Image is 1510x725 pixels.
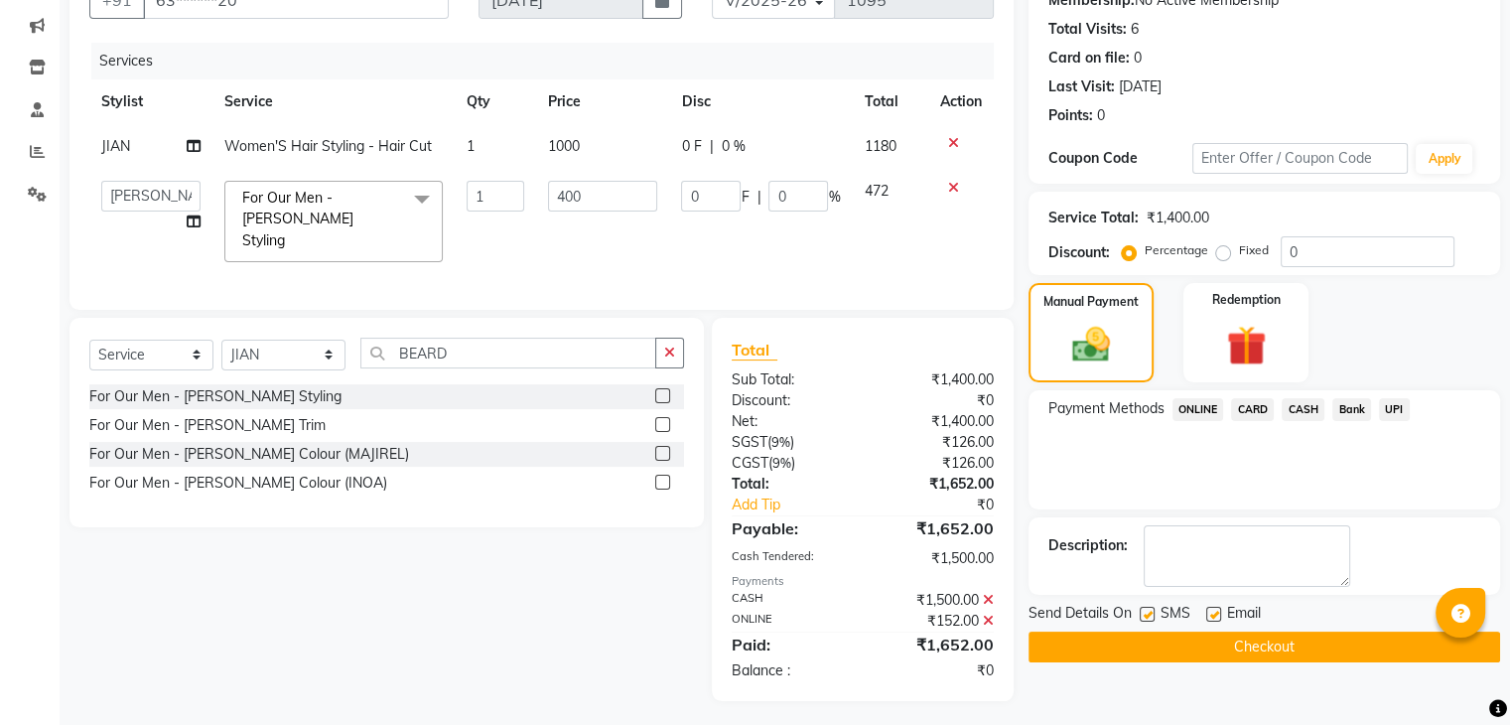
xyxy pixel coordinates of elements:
span: SMS [1161,603,1190,628]
button: Apply [1416,144,1472,174]
button: Checkout [1029,632,1500,662]
span: SGST [732,433,767,451]
div: Payments [732,573,994,590]
span: CARD [1231,398,1274,421]
label: Fixed [1239,241,1269,259]
div: Paid: [717,633,863,656]
div: ₹0 [863,390,1009,411]
th: Stylist [89,79,212,124]
div: Discount: [1048,242,1110,263]
span: Send Details On [1029,603,1132,628]
div: Cash Tendered: [717,548,863,569]
div: 0 [1134,48,1142,69]
span: F [741,187,749,208]
div: ₹0 [863,660,1009,681]
span: CGST [732,454,768,472]
div: Total: [717,474,863,495]
div: Coupon Code [1048,148,1192,169]
span: 9% [772,455,791,471]
th: Total [852,79,927,124]
div: For Our Men - [PERSON_NAME] Styling [89,386,342,407]
span: 0 F [681,136,701,157]
div: ₹1,652.00 [863,474,1009,495]
span: | [709,136,713,157]
div: ( ) [717,432,863,453]
div: ₹1,400.00 [863,369,1009,390]
label: Manual Payment [1043,293,1139,311]
th: Qty [455,79,536,124]
span: ONLINE [1172,398,1224,421]
div: Total Visits: [1048,19,1127,40]
span: 1000 [548,137,580,155]
span: UPI [1379,398,1410,421]
div: Net: [717,411,863,432]
span: | [756,187,760,208]
div: For Our Men - [PERSON_NAME] Colour (MAJIREL) [89,444,409,465]
div: ₹152.00 [863,611,1009,632]
span: Total [732,340,777,361]
div: Last Visit: [1048,76,1115,97]
th: Service [212,79,455,124]
span: CASH [1282,398,1324,421]
div: CASH [717,590,863,611]
div: Description: [1048,535,1128,556]
span: Bank [1332,398,1371,421]
div: ₹1,652.00 [863,633,1009,656]
div: ₹126.00 [863,453,1009,474]
th: Action [928,79,994,124]
input: Enter Offer / Coupon Code [1192,143,1409,174]
div: Service Total: [1048,208,1139,228]
img: _cash.svg [1060,323,1122,366]
div: [DATE] [1119,76,1162,97]
div: For Our Men - [PERSON_NAME] Colour (INOA) [89,473,387,494]
span: 0 % [721,136,745,157]
span: Payment Methods [1048,398,1165,419]
div: Sub Total: [717,369,863,390]
div: ₹0 [887,495,1008,515]
label: Redemption [1212,291,1281,309]
span: % [828,187,840,208]
span: 1 [467,137,475,155]
div: ₹1,652.00 [863,516,1009,540]
div: Payable: [717,516,863,540]
div: ONLINE [717,611,863,632]
span: JIAN [101,137,130,155]
a: x [285,231,294,249]
div: 6 [1131,19,1139,40]
span: For Our Men - [PERSON_NAME] Styling [242,189,353,249]
th: Disc [669,79,852,124]
div: ( ) [717,453,863,474]
div: ₹1,400.00 [1147,208,1209,228]
div: ₹1,400.00 [863,411,1009,432]
span: 472 [864,182,888,200]
div: ₹126.00 [863,432,1009,453]
div: 0 [1097,105,1105,126]
div: Services [91,43,1009,79]
span: Women'S Hair Styling - Hair Cut [224,137,432,155]
a: Add Tip [717,495,887,515]
span: 9% [771,434,790,450]
div: Points: [1048,105,1093,126]
label: Percentage [1145,241,1208,259]
span: 1180 [864,137,895,155]
th: Price [536,79,669,124]
div: ₹1,500.00 [863,590,1009,611]
div: For Our Men - [PERSON_NAME] Trim [89,415,326,436]
div: Balance : [717,660,863,681]
div: Card on file: [1048,48,1130,69]
div: Discount: [717,390,863,411]
span: Email [1227,603,1261,628]
input: Search or Scan [360,338,656,368]
div: ₹1,500.00 [863,548,1009,569]
img: _gift.svg [1214,321,1279,370]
